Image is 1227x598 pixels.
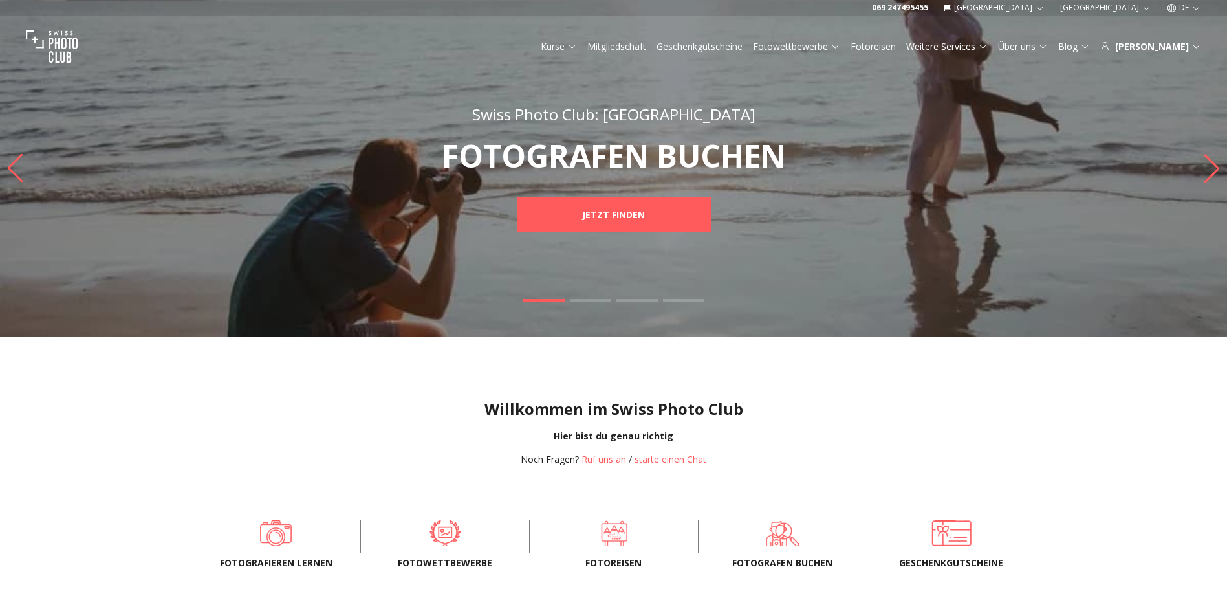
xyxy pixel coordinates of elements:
[10,430,1217,443] div: Hier bist du genau richtig
[582,208,645,221] b: JETZT FINDEN
[521,453,706,466] div: /
[382,557,508,570] span: Fotowettbewerbe
[213,557,340,570] span: Fotografieren lernen
[872,3,928,13] a: 069 247495455
[651,38,748,56] button: Geschenkgutscheine
[386,140,842,172] p: FOTOGRAFEN BUCHEN
[550,520,677,546] a: Fotoreisen
[541,40,577,53] a: Kurse
[753,40,840,53] a: Fotowettbewerbe
[517,197,711,232] a: JETZT FINDEN
[1058,40,1090,53] a: Blog
[26,21,78,72] img: Swiss photo club
[888,520,1015,546] a: Geschenkgutscheine
[10,399,1217,419] h1: Willkommen im Swiss Photo Club
[536,38,582,56] button: Kurse
[719,557,846,570] span: FOTOGRAFEN BUCHEN
[998,40,1048,53] a: Über uns
[1053,38,1095,56] button: Blog
[472,104,755,125] span: Swiss Photo Club: [GEOGRAPHIC_DATA]
[550,557,677,570] span: Fotoreisen
[748,38,845,56] button: Fotowettbewerbe
[719,520,846,546] a: FOTOGRAFEN BUCHEN
[213,520,340,546] a: Fotografieren lernen
[1100,40,1201,53] div: [PERSON_NAME]
[521,453,579,465] span: Noch Fragen?
[382,520,508,546] a: Fotowettbewerbe
[635,453,706,466] button: starte einen Chat
[581,453,626,465] a: Ruf uns an
[587,40,646,53] a: Mitgliedschaft
[906,40,988,53] a: Weitere Services
[993,38,1053,56] button: Über uns
[582,38,651,56] button: Mitgliedschaft
[901,38,993,56] button: Weitere Services
[657,40,743,53] a: Geschenkgutscheine
[888,557,1015,570] span: Geschenkgutscheine
[851,40,896,53] a: Fotoreisen
[845,38,901,56] button: Fotoreisen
